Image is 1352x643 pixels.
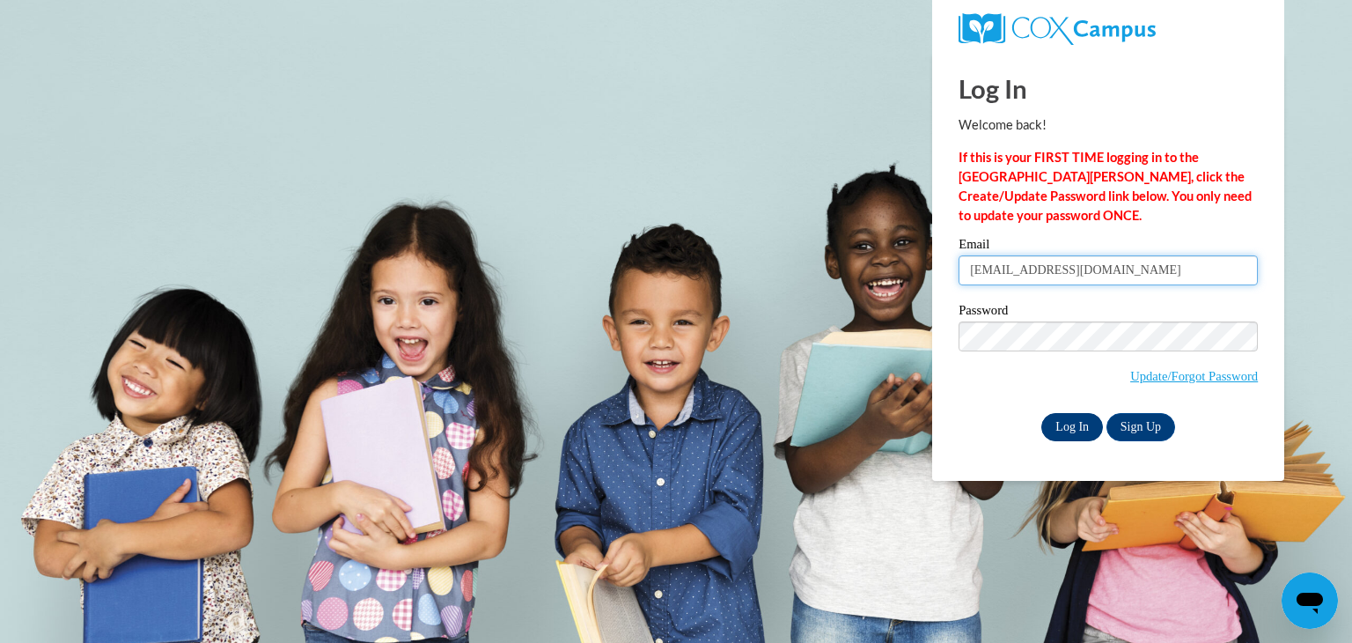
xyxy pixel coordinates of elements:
p: Welcome back! [959,115,1258,135]
a: Update/Forgot Password [1130,369,1258,383]
h1: Log In [959,70,1258,107]
a: COX Campus [959,13,1258,45]
img: COX Campus [959,13,1156,45]
label: Email [959,238,1258,255]
strong: If this is your FIRST TIME logging in to the [GEOGRAPHIC_DATA][PERSON_NAME], click the Create/Upd... [959,150,1252,223]
label: Password [959,304,1258,321]
input: Log In [1041,413,1103,441]
iframe: Button to launch messaging window [1282,573,1338,629]
a: Sign Up [1106,413,1175,441]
